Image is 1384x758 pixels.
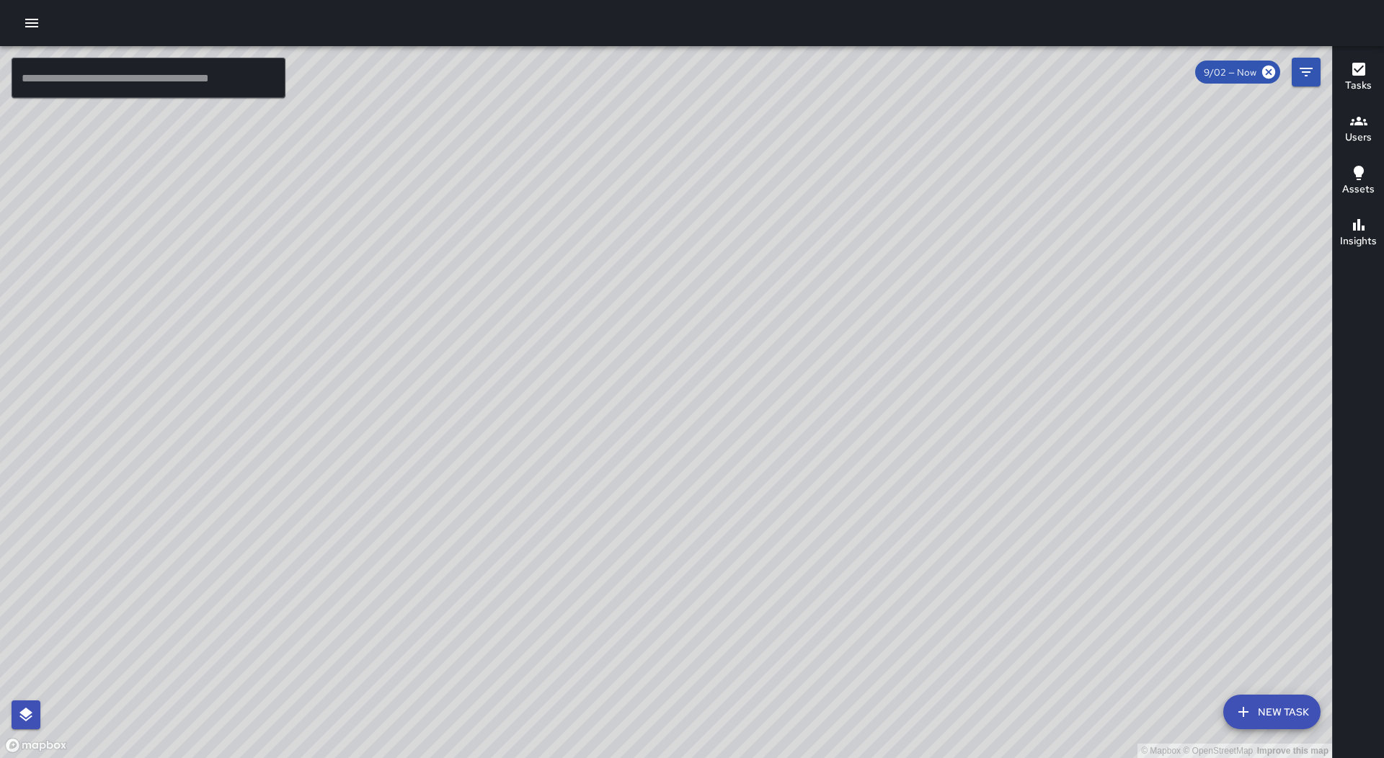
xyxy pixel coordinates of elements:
[1195,61,1280,84] div: 9/02 — Now
[1333,104,1384,156] button: Users
[1342,182,1375,197] h6: Assets
[1345,78,1372,94] h6: Tasks
[1333,52,1384,104] button: Tasks
[1333,156,1384,208] button: Assets
[1292,58,1321,86] button: Filters
[1345,130,1372,146] h6: Users
[1333,208,1384,259] button: Insights
[1223,695,1321,729] button: New Task
[1340,233,1377,249] h6: Insights
[1195,66,1265,79] span: 9/02 — Now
